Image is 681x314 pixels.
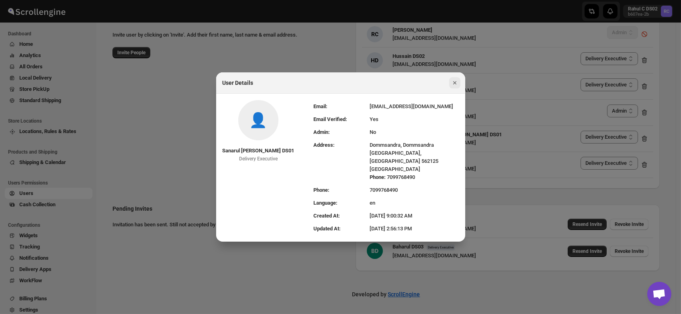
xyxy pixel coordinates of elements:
[370,139,459,184] td: Dommsandra , Dommsandra [GEOGRAPHIC_DATA] , [GEOGRAPHIC_DATA] 562125 [GEOGRAPHIC_DATA]
[314,184,370,197] td: Phone:
[370,173,459,181] div: 7099768490
[370,126,459,139] td: No
[314,197,370,209] td: Language:
[314,222,370,235] td: Updated At:
[223,79,254,87] h2: User Details
[223,147,294,155] div: Sanarul [PERSON_NAME] DS01
[647,282,671,306] div: Open chat
[314,126,370,139] td: Admin:
[239,155,278,163] div: Delivery Executive
[370,184,459,197] td: 7099768490
[370,222,459,235] td: [DATE] 2:56:13 PM
[370,174,386,180] span: Phone:
[449,77,460,88] button: Close
[370,209,459,222] td: [DATE] 9:00:32 AM
[370,197,459,209] td: en
[370,100,459,113] td: [EMAIL_ADDRESS][DOMAIN_NAME]
[314,209,370,222] td: Created At:
[314,113,370,126] td: Email Verified:
[370,113,459,126] td: Yes
[314,100,370,113] td: Email:
[314,139,370,184] td: Address:
[249,116,268,124] span: No profile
